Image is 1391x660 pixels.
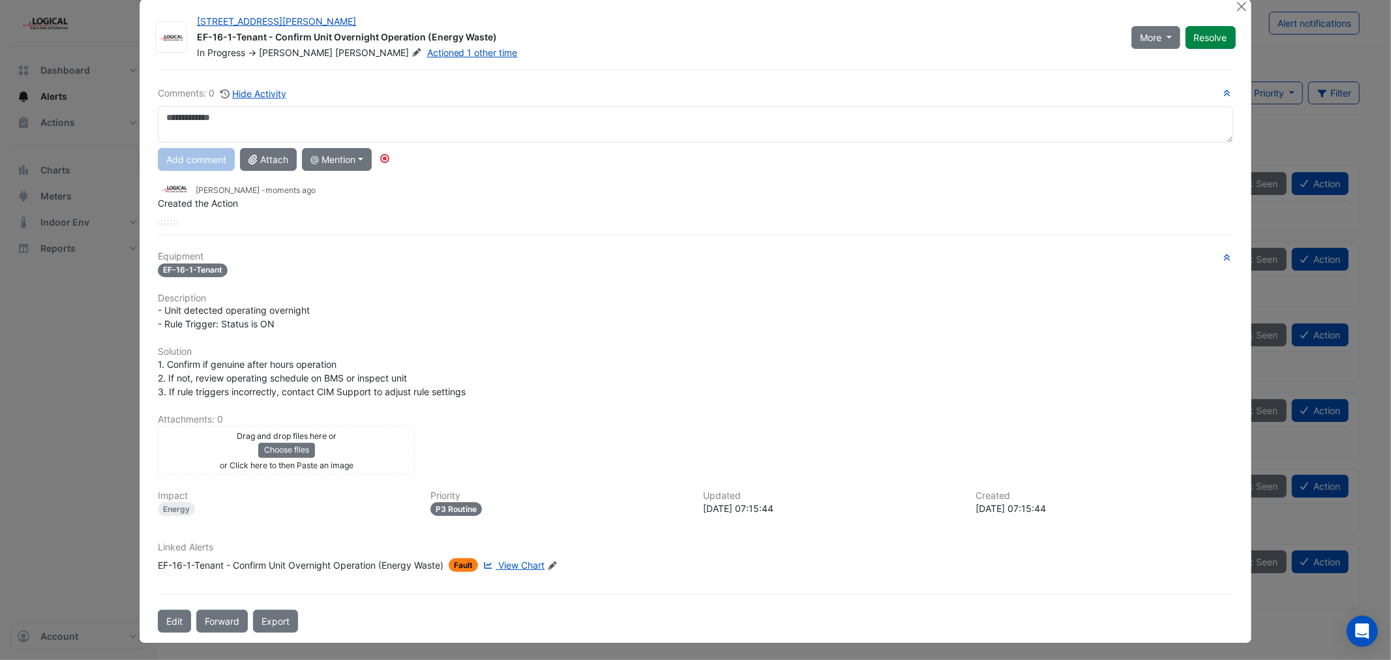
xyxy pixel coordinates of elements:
button: More [1131,26,1180,49]
span: Fault [449,558,478,572]
small: or Click here to then Paste an image [220,460,353,470]
h6: Attachments: 0 [158,414,1233,425]
span: View Chart [498,560,545,571]
h6: Created [976,490,1233,502]
span: Created the Action [158,198,238,209]
div: [DATE] 07:15:44 [703,502,960,515]
div: [DATE] 07:15:44 [976,502,1233,515]
span: [PERSON_NAME] [259,47,333,58]
div: Comments: 0 [158,86,287,101]
div: Tooltip anchor [379,153,391,164]
h6: Impact [158,490,415,502]
div: Open Intercom Messenger [1347,616,1378,647]
div: Energy [158,502,195,516]
h6: Linked Alerts [158,542,1233,553]
img: Logical Building Automation [158,182,190,196]
button: Choose files [258,443,315,457]
div: EF-16-1-Tenant - Confirm Unit Overnight Operation (Energy Waste) [197,31,1116,46]
h6: Solution [158,346,1233,357]
button: @ Mention [302,148,372,171]
h6: Description [158,293,1233,304]
h6: Priority [430,490,687,502]
button: Edit [158,610,191,633]
span: EF-16-1-Tenant [158,263,228,277]
span: - Unit detected operating overnight - Rule Trigger: Status is ON [158,305,310,329]
a: View Chart [481,558,545,572]
span: [PERSON_NAME] [335,46,424,59]
img: Logical Building Automation [156,31,186,44]
a: [STREET_ADDRESS][PERSON_NAME] [197,16,356,27]
small: [PERSON_NAME] - [196,185,316,196]
button: Attach [240,148,297,171]
fa-icon: Edit Linked Alerts [547,561,557,571]
button: Forward [196,610,248,633]
a: Actioned 1 other time [427,47,518,58]
span: More [1140,31,1161,44]
button: Hide Activity [220,86,287,101]
div: EF-16-1-Tenant - Confirm Unit Overnight Operation (Energy Waste) [158,558,443,572]
span: 2025-10-13 07:15:44 [265,185,316,195]
small: Drag and drop files here or [237,431,337,441]
h6: Updated [703,490,960,502]
span: -> [248,47,256,58]
span: In Progress [197,47,245,58]
a: Export [253,610,298,633]
div: P3 Routine [430,502,482,516]
h6: Equipment [158,251,1233,262]
button: Resolve [1186,26,1236,49]
span: 1. Confirm if genuine after hours operation 2. If not, review operating schedule on BMS or inspec... [158,359,466,397]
